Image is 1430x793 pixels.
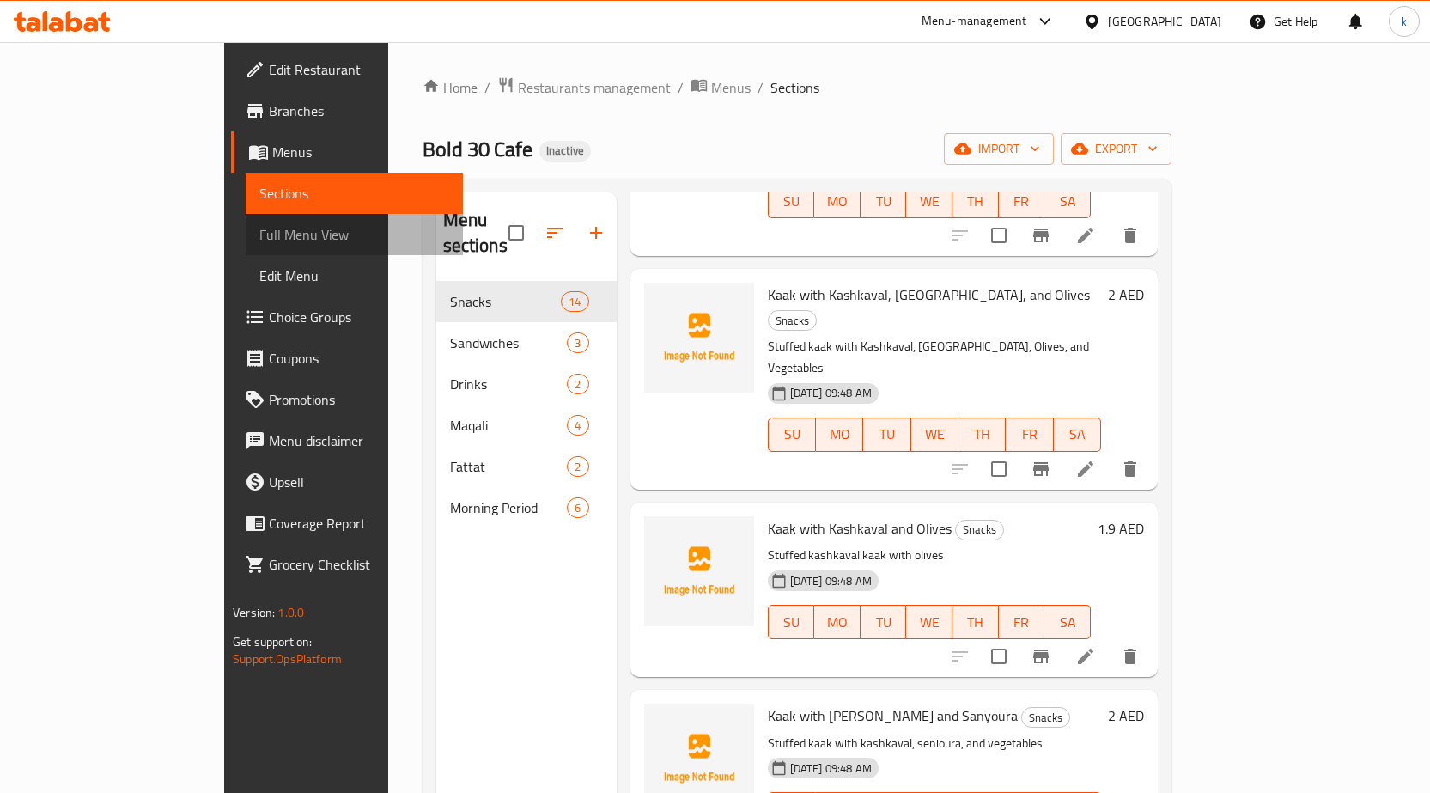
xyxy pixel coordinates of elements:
a: Choice Groups [231,296,463,338]
button: delete [1110,448,1151,490]
span: k [1401,12,1407,31]
span: Menus [272,142,449,162]
span: Snacks [1022,708,1069,728]
span: Kaak with Kashkaval and Olives [768,515,952,541]
a: Coverage Report [231,503,463,544]
button: FR [999,605,1045,639]
span: Menu disclaimer [269,430,449,451]
span: MO [823,422,856,447]
a: Sections [246,173,463,214]
span: Branches [269,101,449,121]
span: import [958,138,1040,160]
nav: Menu sections [436,274,617,535]
button: FR [999,184,1045,218]
span: Sandwiches [450,332,568,353]
button: Branch-specific-item [1020,215,1062,256]
span: Select to update [981,217,1017,253]
a: Edit Restaurant [231,49,463,90]
span: Edit Restaurant [269,59,449,80]
div: Snacks [768,310,817,331]
button: TH [958,418,1006,452]
span: SA [1051,610,1084,635]
span: FR [1013,422,1046,447]
h2: Menu sections [443,207,508,259]
div: [GEOGRAPHIC_DATA] [1108,12,1221,31]
span: Select all sections [498,215,534,251]
div: Snacks [1021,707,1070,728]
a: Edit menu item [1075,646,1096,667]
span: MO [821,189,854,214]
h6: 2 AED [1108,704,1144,728]
button: export [1061,133,1171,165]
span: Fattat [450,456,568,477]
span: 3 [568,335,587,351]
div: Menu-management [922,11,1027,32]
img: Kaak with Kashkaval, Turkey, and Olives [644,283,754,393]
span: Coverage Report [269,513,449,534]
nav: breadcrumb [423,76,1171,99]
span: Maqali [450,415,568,436]
span: 14 [562,294,587,310]
a: Upsell [231,461,463,503]
a: Edit menu item [1075,459,1096,479]
div: items [561,291,588,312]
button: SA [1044,184,1091,218]
span: [DATE] 09:48 AM [783,760,879,777]
div: items [567,374,588,394]
div: items [567,456,588,477]
a: Branches [231,90,463,131]
span: export [1074,138,1158,160]
div: Fattat2 [436,446,617,487]
div: Drinks2 [436,363,617,405]
span: 2 [568,376,587,393]
button: MO [816,418,863,452]
li: / [758,77,764,98]
a: Grocery Checklist [231,544,463,585]
span: WE [913,610,946,635]
button: WE [911,418,958,452]
div: Inactive [539,141,591,162]
a: Promotions [231,379,463,420]
button: MO [814,605,861,639]
button: TH [952,605,999,639]
span: Bold 30 Cafe [423,130,532,168]
span: TU [867,610,900,635]
span: Sections [770,77,819,98]
button: SU [768,184,815,218]
span: [DATE] 09:48 AM [783,385,879,401]
span: MO [821,610,854,635]
button: WE [906,605,952,639]
button: TH [952,184,999,218]
div: items [567,415,588,436]
div: Sandwiches3 [436,322,617,363]
button: SU [768,605,815,639]
span: Promotions [269,389,449,410]
div: items [567,332,588,353]
span: SU [776,422,809,447]
span: Coupons [269,348,449,369]
button: SA [1054,418,1101,452]
span: WE [918,422,952,447]
span: TH [965,422,999,447]
button: SA [1044,605,1091,639]
p: Stuffed kashkaval kaak with olives [768,545,1091,566]
span: 2 [568,459,587,475]
span: Select to update [981,638,1017,674]
span: TU [867,189,900,214]
button: import [944,133,1054,165]
button: Add section [575,212,617,253]
span: Kaak with Kashkaval, [GEOGRAPHIC_DATA], and Olives [768,282,1090,308]
span: Restaurants management [518,77,671,98]
h6: 1.9 AED [1098,516,1144,540]
span: SA [1051,189,1084,214]
div: Morning Period6 [436,487,617,528]
span: WE [913,189,946,214]
span: Upsell [269,472,449,492]
p: Stuffed kaak with Kashkaval, [GEOGRAPHIC_DATA], Olives, and Vegetables [768,336,1101,379]
span: Morning Period [450,497,568,518]
span: Full Menu View [259,224,449,245]
button: Branch-specific-item [1020,636,1062,677]
button: delete [1110,636,1151,677]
